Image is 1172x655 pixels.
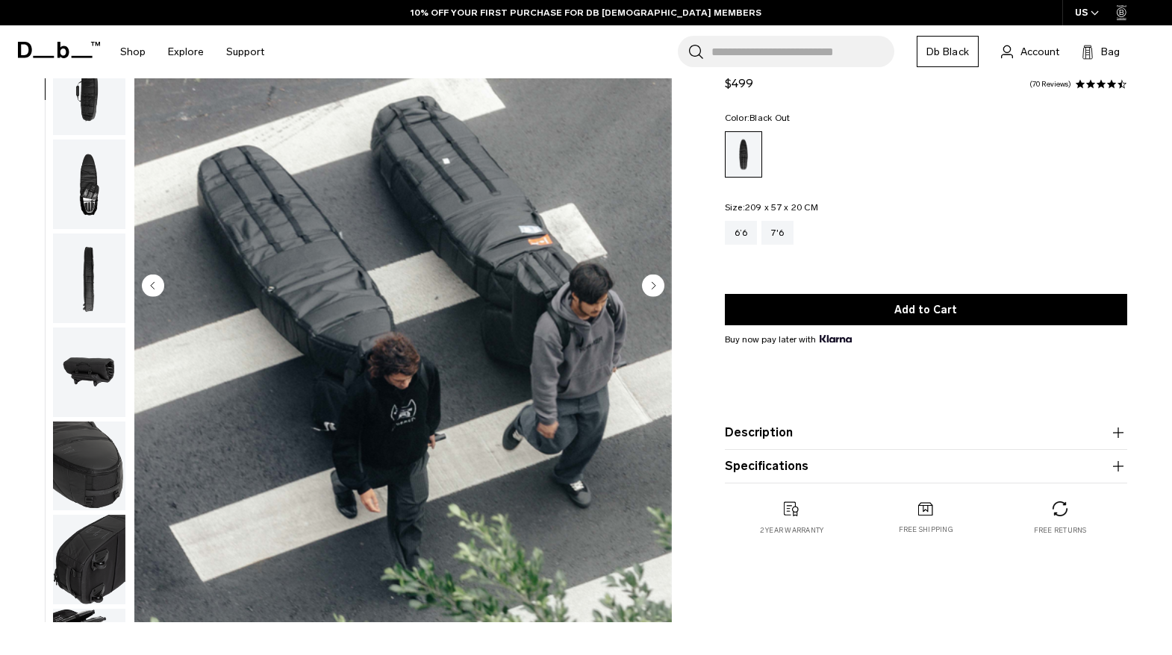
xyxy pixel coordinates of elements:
[725,203,818,212] legend: Size:
[761,221,794,245] a: 7'6
[52,139,126,230] button: Surf Pro Coffin 6'6 - 3-4 Boards
[53,515,125,604] img: Surf Pro Coffin 6'6 - 3-4 Boards
[52,514,126,605] button: Surf Pro Coffin 6'6 - 3-4 Boards
[725,457,1127,475] button: Specifications
[760,525,824,536] p: 2 year warranty
[53,234,125,323] img: Surf Pro Coffin 6'6 - 3-4 Boards
[725,333,852,346] span: Buy now pay later with
[411,6,761,19] a: 10% OFF YOUR FIRST PURCHASE FOR DB [DEMOGRAPHIC_DATA] MEMBERS
[1020,44,1059,60] span: Account
[1082,43,1120,60] button: Bag
[745,202,818,213] span: 209 x 57 x 20 CM
[53,327,125,417] img: Surf Pro Coffin 6'6 - 3-4 Boards
[1001,43,1059,60] a: Account
[120,25,146,78] a: Shop
[53,140,125,229] img: Surf Pro Coffin 6'6 - 3-4 Boards
[725,424,1127,442] button: Description
[917,36,979,67] a: Db Black
[142,274,164,299] button: Previous slide
[642,274,664,299] button: Next slide
[53,421,125,511] img: Surf Pro Coffin 6'6 - 3-4 Boards
[168,25,204,78] a: Explore
[725,221,758,245] a: 6’6
[899,524,953,535] p: Free shipping
[725,113,791,122] legend: Color:
[1029,81,1071,88] a: 70 reviews
[53,46,125,136] img: Surf Pro Coffin 6'6 - 3-4 Boards
[1101,44,1120,60] span: Bag
[109,25,275,78] nav: Main Navigation
[725,76,753,90] span: $499
[1034,525,1087,536] p: Free returns
[725,131,762,178] a: Black Out
[226,25,264,78] a: Support
[749,113,790,123] span: Black Out
[820,335,852,342] img: {"height" => 20, "alt" => "Klarna"}
[52,327,126,418] button: Surf Pro Coffin 6'6 - 3-4 Boards
[52,421,126,512] button: Surf Pro Coffin 6'6 - 3-4 Boards
[52,46,126,137] button: Surf Pro Coffin 6'6 - 3-4 Boards
[725,294,1127,325] button: Add to Cart
[52,233,126,324] button: Surf Pro Coffin 6'6 - 3-4 Boards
